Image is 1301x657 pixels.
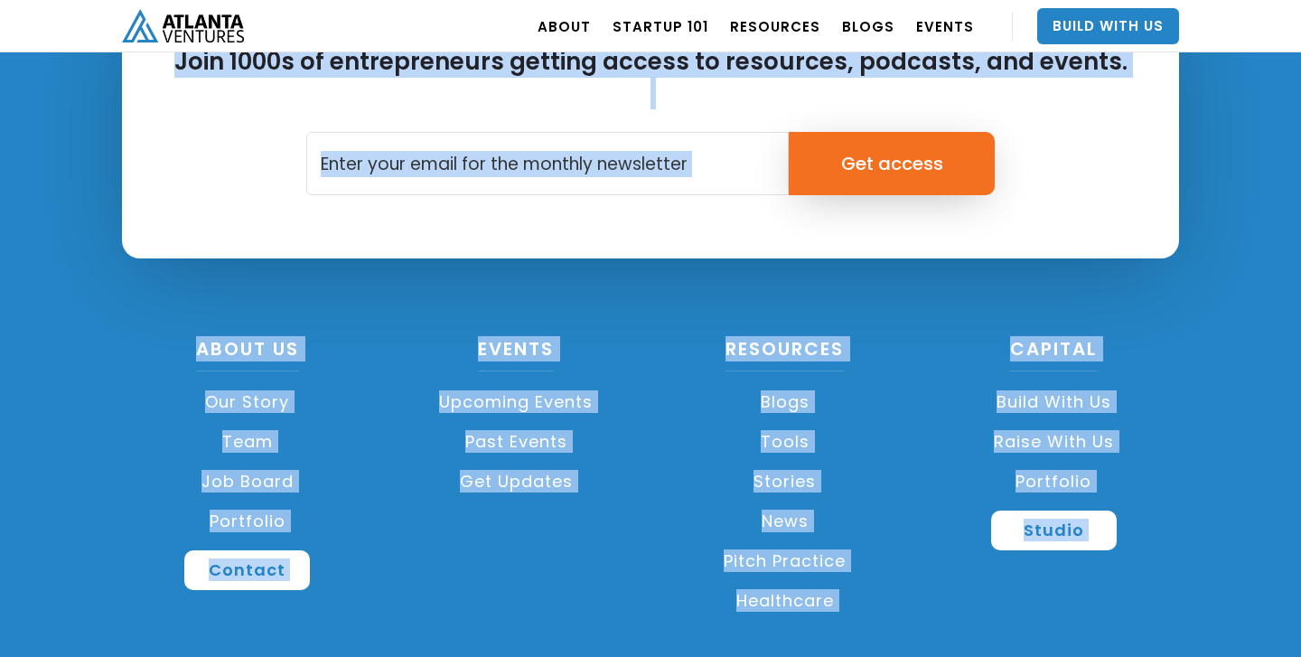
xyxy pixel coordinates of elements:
[122,462,373,502] a: Job Board
[929,462,1180,502] a: Portfolio
[613,1,708,52] a: Startup 101
[730,1,820,52] a: RESOURCES
[991,511,1117,550] a: Studio
[306,132,996,195] form: Email Form
[478,336,554,371] a: Events
[789,132,996,195] input: Get access
[1010,336,1097,371] a: CAPITAL
[660,541,911,581] a: Pitch Practice
[391,382,642,422] a: Upcoming Events
[660,462,911,502] a: Stories
[842,1,894,52] a: BLOGS
[122,422,373,462] a: Team
[538,1,591,52] a: ABOUT
[660,382,911,422] a: Blogs
[196,336,299,371] a: About US
[184,550,310,590] a: Contact
[929,382,1180,422] a: Build with us
[306,132,789,195] input: Enter your email for the monthly newsletter
[391,422,642,462] a: Past Events
[122,382,373,422] a: Our Story
[660,502,911,541] a: News
[1037,8,1179,44] a: Build With Us
[122,502,373,541] a: Portfolio
[660,581,911,621] a: Healthcare
[660,422,911,462] a: Tools
[725,336,844,371] a: Resources
[929,422,1180,462] a: Raise with Us
[174,46,1128,109] h2: Join 1000s of entrepreneurs getting access to resources, podcasts, and events.
[916,1,974,52] a: EVENTS
[391,462,642,502] a: Get Updates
